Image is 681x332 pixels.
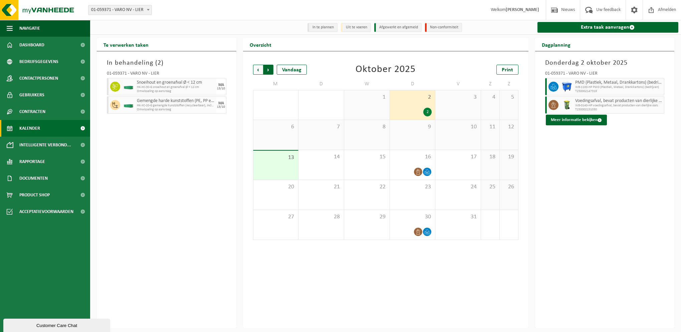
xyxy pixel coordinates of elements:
span: 7 [302,123,340,131]
span: 14 [302,153,340,161]
span: 10 [439,123,477,131]
span: 18 [484,153,496,161]
span: T250002147319 [575,89,663,93]
span: 31 [439,213,477,221]
td: Z [500,78,518,90]
span: 23 [393,183,432,191]
span: Bedrijfsgegevens [19,53,58,70]
h3: Donderdag 2 oktober 2025 [545,58,665,68]
span: Snoeihout en groenafval Ø < 12 cm [137,80,215,85]
span: Documenten [19,170,48,187]
span: Gemengde harde kunststoffen (PE, PP en PVC), recycleerbaar (industrieel) [137,98,215,104]
span: Contactpersonen [19,70,58,87]
span: Intelligente verbond... [19,137,71,153]
img: HK-XC-20-GN-00 [124,103,134,108]
span: 25 [484,183,496,191]
span: 12 [503,123,515,131]
div: 01-059371 - VARO NV - LIER [107,71,226,78]
div: Oktober 2025 [356,65,416,75]
li: In te plannen [307,23,337,32]
span: 16 [393,153,432,161]
h2: Dagplanning [535,38,577,51]
span: Vorige [253,65,263,75]
div: Vandaag [277,65,307,75]
span: 01-059371 - VARO NV - LIER [88,5,152,15]
td: V [435,78,481,90]
span: 1 [348,94,386,101]
span: 20 [257,183,295,191]
span: 30 [393,213,432,221]
td: W [344,78,390,90]
span: Gebruikers [19,87,44,103]
span: 27 [257,213,295,221]
span: T250002151030 [575,108,663,112]
span: Print [502,67,513,73]
span: Omwisseling op aanvraag [137,89,215,93]
span: 17 [439,153,477,161]
span: HK-XC-20-G gemengde kunststoffen (recycleerbaar), inclusief [137,104,215,108]
a: Extra taak aanvragen [537,22,679,33]
span: 8 [348,123,386,131]
span: Omwisseling op aanvraag [137,108,215,112]
span: 28 [302,213,340,221]
span: 21 [302,183,340,191]
span: PMD (Plastiek, Metaal, Drankkartons) (bedrijven) [575,80,663,85]
span: WB-0140-HP voedingsafval, bevat producten van dierlijke oors [575,104,663,108]
div: MA [218,83,224,87]
span: 3 [439,94,477,101]
div: 2 [423,108,432,116]
span: 22 [348,183,386,191]
td: D [390,78,436,90]
h3: In behandeling ( ) [107,58,226,68]
li: Uit te voeren [341,23,371,32]
span: 6 [257,123,295,131]
span: 2 [393,94,432,101]
span: Voedingsafval, bevat producten van dierlijke oorsprong, onverpakt, categorie 3 [575,98,663,104]
span: 24 [439,183,477,191]
span: 2 [158,60,161,66]
td: D [298,78,344,90]
td: Z [481,78,500,90]
span: 26 [503,183,515,191]
td: M [253,78,299,90]
span: 11 [484,123,496,131]
img: WB-1100-HPE-BE-01 [562,82,572,92]
span: Kalender [19,120,40,137]
div: 01-059371 - VARO NV - LIER [545,71,665,78]
span: 5 [503,94,515,101]
img: WB-0140-HPE-GN-50 [562,100,572,110]
span: 4 [484,94,496,101]
span: Dashboard [19,37,44,53]
span: Navigatie [19,20,40,37]
h2: Te verwerken taken [97,38,155,51]
span: 9 [393,123,432,131]
h2: Overzicht [243,38,278,51]
div: 13/10 [217,87,225,90]
div: MA [218,101,224,105]
strong: [PERSON_NAME] [506,7,539,12]
span: WB-1100-HP PMD (Plastiek, Metaal, Drankkartons) (bedrijven) [575,85,663,89]
img: HK-XC-20-GN-00 [124,84,134,89]
span: Product Shop [19,187,50,203]
span: Volgende [263,65,273,75]
a: Print [496,65,518,75]
span: 01-059371 - VARO NV - LIER [88,5,152,15]
iframe: chat widget [3,317,111,332]
div: 13/10 [217,105,225,109]
span: HK-XC-30-G snoeihout en groenafval Ø < 12 cm [137,85,215,89]
span: 19 [503,153,515,161]
span: 29 [348,213,386,221]
span: 15 [348,153,386,161]
span: Contracten [19,103,45,120]
span: Rapportage [19,153,45,170]
li: Afgewerkt en afgemeld [374,23,422,32]
span: Acceptatievoorwaarden [19,203,73,220]
button: Meer informatie bekijken [546,115,607,125]
li: Non-conformiteit [425,23,462,32]
span: 13 [257,154,295,161]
